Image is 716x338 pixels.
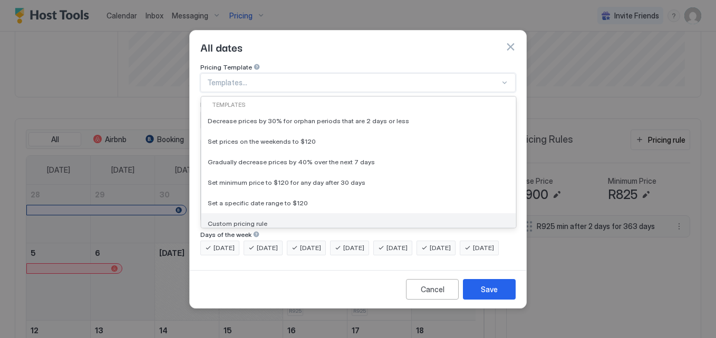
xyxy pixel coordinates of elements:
[206,101,511,110] div: Templates
[386,243,408,253] span: [DATE]
[300,243,321,253] span: [DATE]
[208,199,308,207] span: Set a specific date range to $120
[463,279,516,300] button: Save
[208,220,267,227] span: Custom pricing rule
[200,231,251,238] span: Days of the week
[208,178,365,186] span: Set minimum price to $120 for any day after 30 days
[430,243,451,253] span: [DATE]
[473,243,494,253] span: [DATE]
[200,101,230,108] span: Rule Type
[208,158,375,166] span: Gradually decrease prices by 40% over the next 7 days
[208,137,316,145] span: Set prices on the weekends to $120
[343,243,364,253] span: [DATE]
[214,243,235,253] span: [DATE]
[200,63,252,71] span: Pricing Template
[481,284,498,295] div: Save
[200,39,243,55] span: All dates
[208,117,409,125] span: Decrease prices by 30% for orphan periods that are 2 days or less
[257,243,278,253] span: [DATE]
[421,284,444,295] div: Cancel
[406,279,459,300] button: Cancel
